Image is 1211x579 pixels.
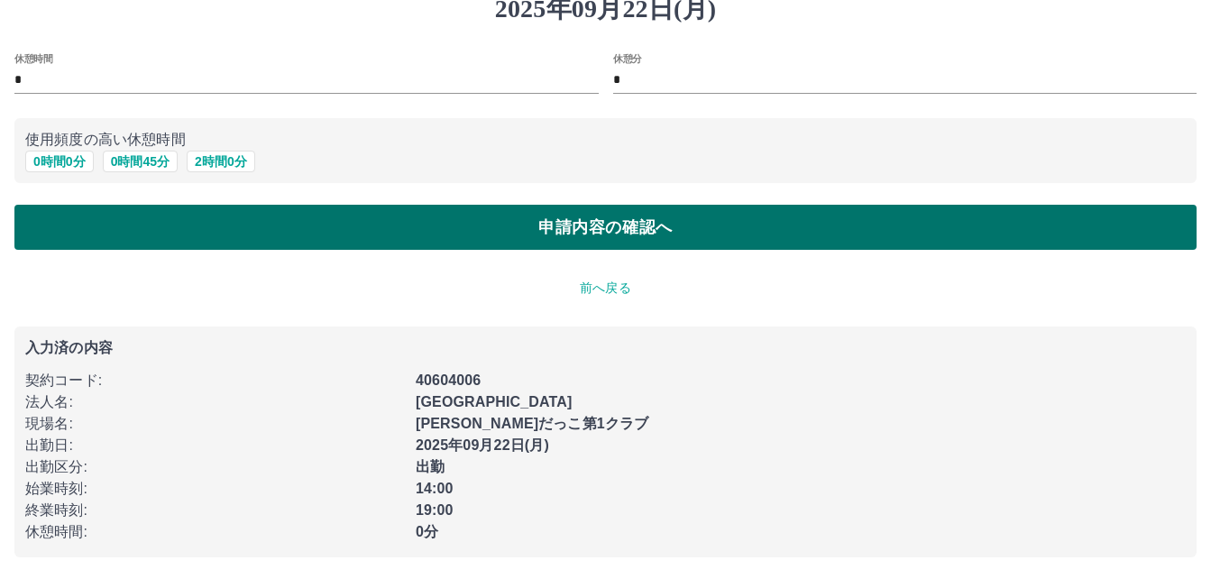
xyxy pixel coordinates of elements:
[416,459,445,474] b: 出勤
[25,413,405,435] p: 現場名 :
[14,279,1197,298] p: 前へ戻る
[416,524,438,539] b: 0分
[25,391,405,413] p: 法人名 :
[416,394,573,409] b: [GEOGRAPHIC_DATA]
[25,500,405,521] p: 終業時刻 :
[25,521,405,543] p: 休憩時間 :
[25,151,94,172] button: 0時間0分
[25,370,405,391] p: 契約コード :
[187,151,255,172] button: 2時間0分
[25,341,1186,355] p: 入力済の内容
[25,456,405,478] p: 出勤区分 :
[416,416,648,431] b: [PERSON_NAME]だっこ第1クラブ
[416,372,481,388] b: 40604006
[613,51,642,65] label: 休憩分
[25,478,405,500] p: 始業時刻 :
[14,51,52,65] label: 休憩時間
[25,435,405,456] p: 出勤日 :
[416,481,454,496] b: 14:00
[14,205,1197,250] button: 申請内容の確認へ
[416,502,454,518] b: 19:00
[416,437,549,453] b: 2025年09月22日(月)
[25,129,1186,151] p: 使用頻度の高い休憩時間
[103,151,178,172] button: 0時間45分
